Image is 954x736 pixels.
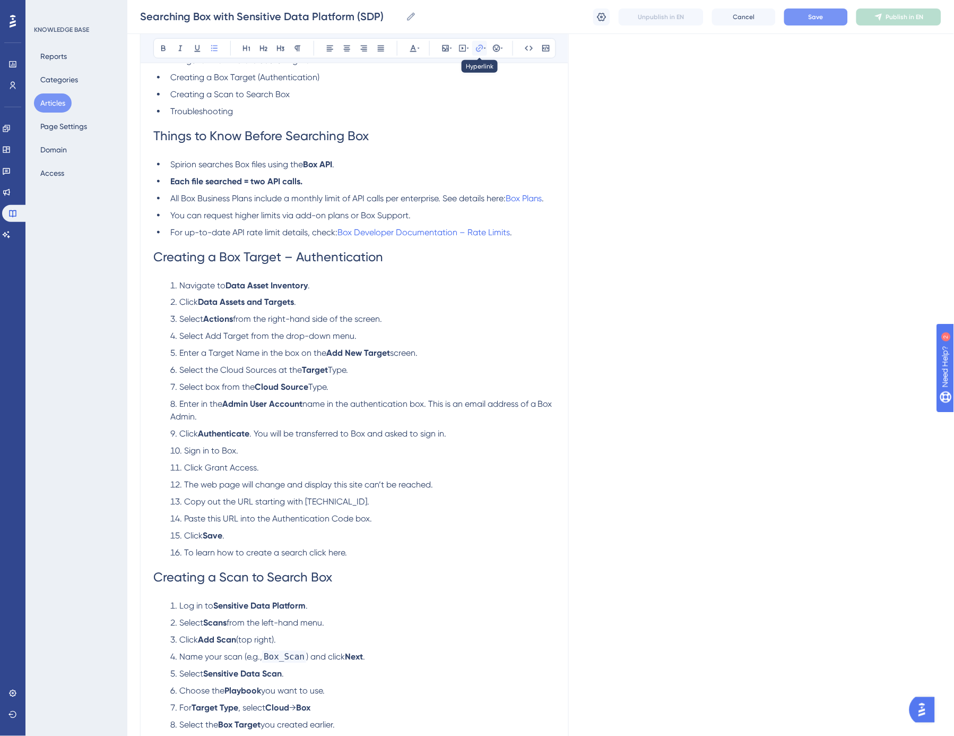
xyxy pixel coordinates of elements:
span: You can request higher limits via add-on plans or Box Support. [170,210,411,220]
span: Creating a Box Target – Authentication [153,250,383,264]
span: you created earlier. [261,720,335,730]
span: Log in to [179,601,213,611]
span: Select [179,314,203,324]
iframe: UserGuiding AI Assistant Launcher [909,694,941,726]
button: Page Settings [34,117,93,136]
strong: Target Type [192,703,238,713]
span: Enter in the [179,399,222,409]
span: Copy out the URL starting with [TECHNICAL_ID]. [184,497,369,507]
strong: Cloud [265,703,289,713]
span: Select the [179,720,218,730]
strong: Target [302,365,328,375]
strong: Cloud Source [255,382,308,392]
button: Categories [34,70,84,89]
span: Troubleshooting [170,106,233,116]
span: Click Grant Access. [184,463,259,473]
div: KNOWLEDGE BASE [34,25,89,34]
strong: Authenticate [198,429,249,439]
span: you want to use. [261,686,325,696]
span: Choose the [179,686,224,696]
div: 2 [73,5,76,14]
span: . [542,193,544,203]
strong: Save [203,531,222,541]
span: Select [179,618,203,628]
button: Articles [34,93,72,113]
span: . You will be transferred to Box and asked to sign in. [249,429,446,439]
button: Cancel [712,8,776,25]
span: Sign in to Box. [184,446,238,456]
span: . [294,297,296,307]
span: from the right-hand side of the screen. [233,314,382,324]
span: Publish in EN [886,13,924,21]
strong: Sensitive Data Platform [213,601,306,611]
span: Type. [328,365,348,375]
strong: Add Scan [198,635,236,645]
span: Click [184,531,203,541]
span: . [332,159,334,169]
span: ) and click [306,652,345,662]
span: Type. [308,382,328,392]
button: Unpublish in EN [619,8,704,25]
strong: Box [296,703,310,713]
strong: Actions [203,314,233,324]
button: Reports [34,47,73,66]
button: Access [34,164,71,183]
input: Article Name [140,9,402,24]
span: Cancel [733,13,755,21]
span: . [282,669,284,679]
strong: Box API [303,159,332,169]
span: Click [179,297,198,307]
strong: Admin User Account [222,399,302,409]
span: . [222,531,224,541]
span: Unpublish in EN [638,13,684,21]
span: name in the authentication box. This is an email address of a Box Admin. [170,399,554,422]
span: Save [809,13,823,21]
span: Creating a Box Target (Authentication) [170,72,319,82]
span: Box_Scan [262,651,306,663]
span: Click [179,635,198,645]
span: Spirion searches Box files using the [170,159,303,169]
strong: Data Assets and Targets [198,297,294,307]
span: Things to Know Before Searching Box [153,129,369,143]
span: Select box from the [179,382,255,392]
button: Domain [34,140,73,159]
strong: Box Target [218,720,261,730]
span: . [306,601,308,611]
strong: Each file searched = two API calls. [170,176,302,186]
span: Select the Cloud Sources at the [179,365,302,375]
span: Creating a Scan to Search Box [153,570,332,585]
span: To learn how to create a search click here. [184,548,347,558]
button: Save [784,8,848,25]
span: . [363,652,365,662]
strong: Playbook [224,686,261,696]
strong: Add New Target [326,348,390,358]
span: screen. [390,348,418,358]
span: Navigate to [179,280,226,290]
span: Creating a Scan to Search Box [170,89,290,99]
strong: Data Asset Inventory [226,280,308,290]
span: , select [238,703,265,713]
span: Name your scan (e.g., [179,652,262,662]
strong: Next [345,652,363,662]
span: For up-to-date API rate limit details, check: [170,227,337,237]
strong: Sensitive Data Scan [203,669,282,679]
span: Select [179,669,203,679]
span: . [308,280,310,290]
span: from the left-hand menu. [227,618,324,628]
a: Box Developer Documentation – Rate Limits [337,227,510,237]
button: Publish in EN [856,8,941,25]
span: . [510,227,512,237]
span: Select Add Target from the drop-down menu. [179,331,357,341]
span: (top right). [236,635,276,645]
span: Paste this URL into the Authentication Code box. [184,514,372,524]
span: Enter a Target Name in the box on the [179,348,326,358]
a: Box Plans [506,193,542,203]
span: For [179,703,192,713]
span: All Box Business Plans include a monthly limit of API calls per enterprise. See details here: [170,193,506,203]
span: Need Help? [25,3,66,15]
span: → [289,703,296,713]
span: The web page will change and display this site can’t be reached. [184,480,433,490]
